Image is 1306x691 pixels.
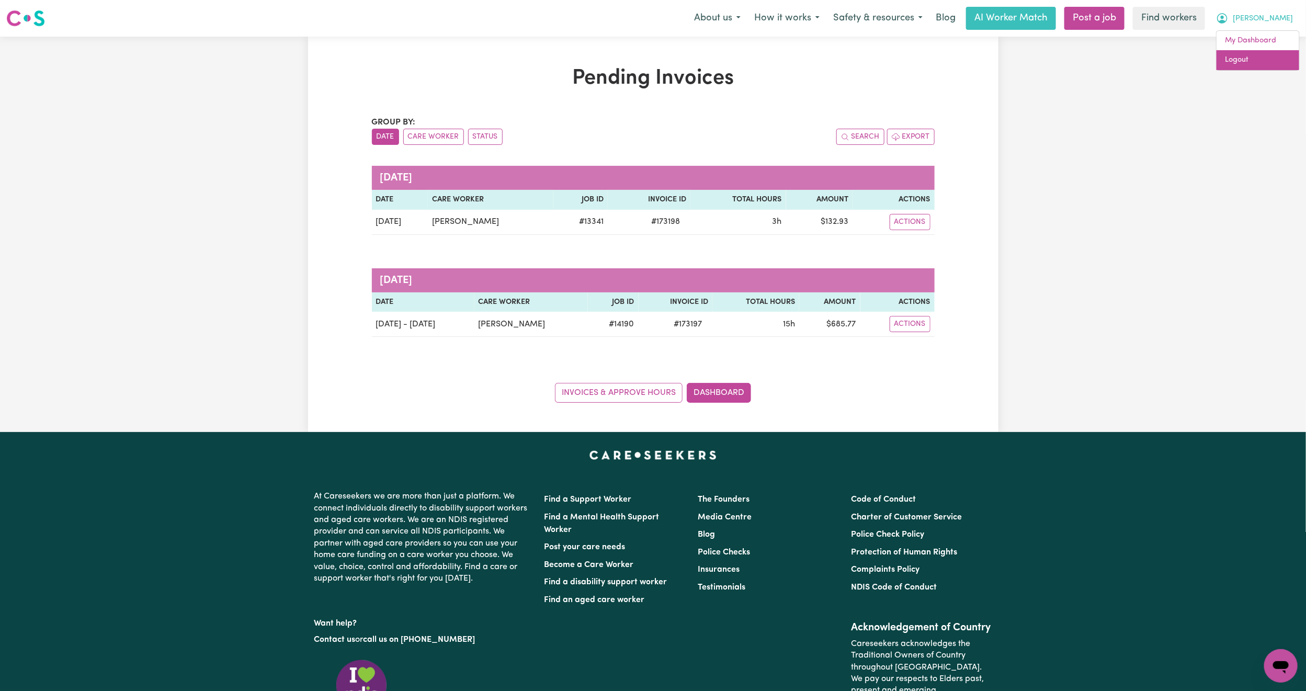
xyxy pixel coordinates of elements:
a: Dashboard [687,383,751,403]
td: [PERSON_NAME] [474,312,588,337]
button: My Account [1209,7,1300,29]
a: Become a Care Worker [544,561,634,569]
p: or [314,630,532,650]
a: Media Centre [698,513,752,522]
th: Job ID [553,190,608,210]
button: Export [887,129,935,145]
a: NDIS Code of Conduct [851,583,937,592]
a: Post your care needs [544,543,626,551]
a: Insurances [698,565,740,574]
td: # 14190 [588,312,639,337]
button: sort invoices by date [372,129,399,145]
a: Invoices & Approve Hours [555,383,683,403]
th: Actions [853,190,934,210]
span: 15 hours [783,320,795,328]
a: Complaints Policy [851,565,919,574]
th: Job ID [588,292,639,312]
span: # 173197 [667,318,708,331]
button: Actions [890,214,930,230]
td: $ 132.93 [786,210,853,235]
th: Date [372,190,428,210]
button: About us [687,7,747,29]
td: $ 685.77 [799,312,860,337]
a: Careseekers home page [589,451,717,459]
iframe: Button to launch messaging window, conversation in progress [1264,649,1298,683]
a: Find a Support Worker [544,495,632,504]
caption: [DATE] [372,268,935,292]
a: Blog [698,530,715,539]
td: [DATE] [372,210,428,235]
a: The Founders [698,495,749,504]
caption: [DATE] [372,166,935,190]
th: Amount [786,190,853,210]
button: Actions [890,316,930,332]
a: Police Check Policy [851,530,924,539]
a: My Dashboard [1217,31,1299,51]
a: call us on [PHONE_NUMBER] [364,636,475,644]
th: Total Hours [712,292,799,312]
span: [PERSON_NAME] [1233,13,1293,25]
span: 3 hours [773,218,782,226]
h1: Pending Invoices [372,66,935,91]
th: Amount [799,292,860,312]
a: Post a job [1064,7,1125,30]
a: Blog [929,7,962,30]
a: Logout [1217,50,1299,70]
th: Invoice ID [608,190,690,210]
a: Careseekers logo [6,6,45,30]
th: Care Worker [474,292,588,312]
a: Contact us [314,636,356,644]
a: Police Checks [698,548,750,557]
span: # 173198 [645,216,686,228]
th: Total Hours [690,190,786,210]
h2: Acknowledgement of Country [851,621,992,634]
th: Invoice ID [639,292,713,312]
th: Actions [860,292,935,312]
a: Protection of Human Rights [851,548,957,557]
img: Careseekers logo [6,9,45,28]
a: Find workers [1133,7,1205,30]
button: sort invoices by care worker [403,129,464,145]
p: Want help? [314,614,532,629]
div: My Account [1216,30,1300,71]
button: Safety & resources [826,7,929,29]
a: Find a disability support worker [544,578,667,586]
button: sort invoices by paid status [468,129,503,145]
td: [DATE] - [DATE] [372,312,474,337]
button: How it works [747,7,826,29]
a: Find a Mental Health Support Worker [544,513,660,534]
a: Code of Conduct [851,495,916,504]
th: Date [372,292,474,312]
th: Care Worker [428,190,553,210]
p: At Careseekers we are more than just a platform. We connect individuals directly to disability su... [314,486,532,588]
span: Group by: [372,118,416,127]
a: Testimonials [698,583,745,592]
button: Search [836,129,884,145]
td: [PERSON_NAME] [428,210,553,235]
td: # 13341 [553,210,608,235]
a: Charter of Customer Service [851,513,962,522]
a: Find an aged care worker [544,596,645,604]
a: AI Worker Match [966,7,1056,30]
